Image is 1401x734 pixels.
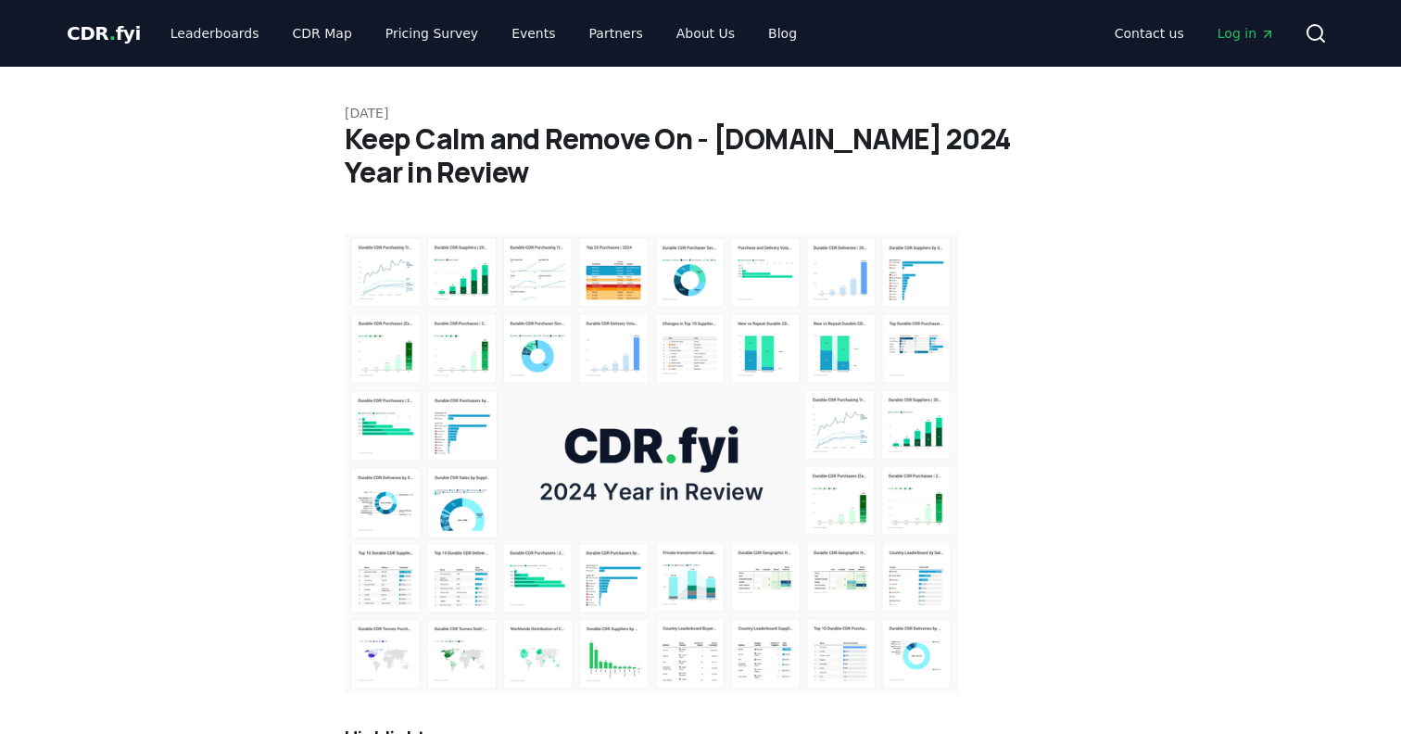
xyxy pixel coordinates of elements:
p: [DATE] [345,104,1056,122]
img: blog post image [345,234,958,693]
a: Pricing Survey [371,17,493,50]
span: Log in [1218,24,1275,43]
a: Blog [753,17,812,50]
nav: Main [156,17,812,50]
a: Partners [574,17,658,50]
a: CDR Map [278,17,367,50]
a: Log in [1203,17,1290,50]
a: Leaderboards [156,17,274,50]
a: Events [497,17,570,50]
a: About Us [662,17,750,50]
h1: Keep Calm and Remove On - [DOMAIN_NAME] 2024 Year in Review [345,122,1056,189]
span: . [109,22,116,44]
nav: Main [1100,17,1290,50]
span: CDR fyi [67,22,141,44]
a: Contact us [1100,17,1199,50]
a: CDR.fyi [67,20,141,46]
